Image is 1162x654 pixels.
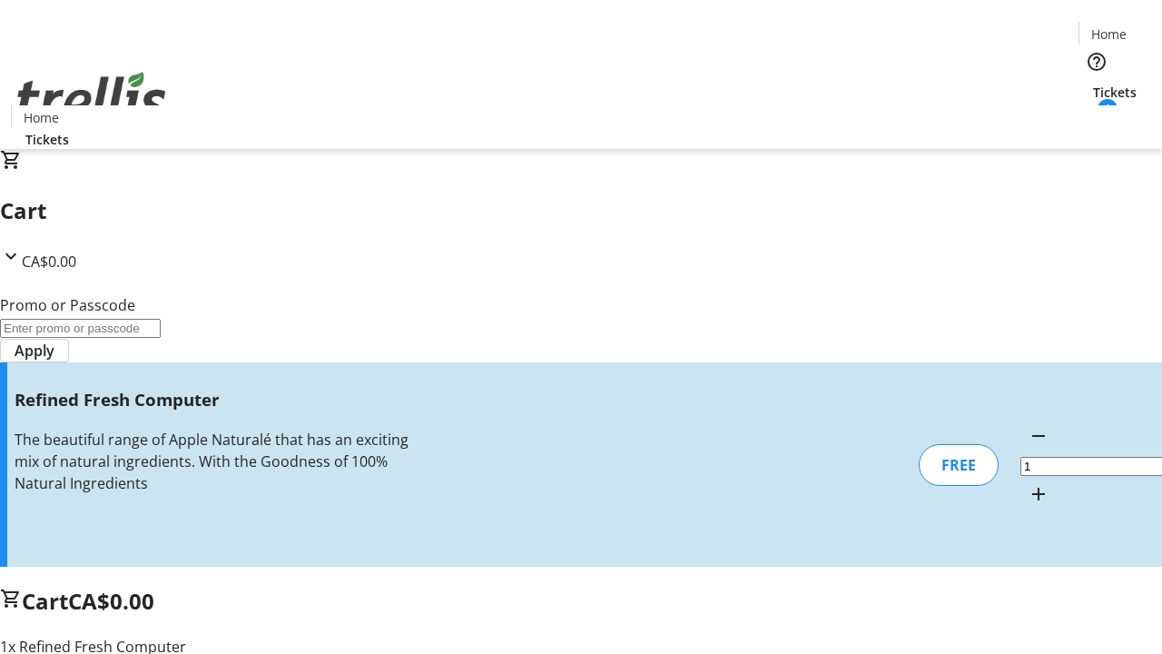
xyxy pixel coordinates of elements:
[1093,83,1137,102] span: Tickets
[11,52,172,143] img: Orient E2E Organization UZ4tP1Dm5l's Logo
[22,252,76,272] span: CA$0.00
[15,340,54,362] span: Apply
[12,108,70,127] a: Home
[25,130,69,149] span: Tickets
[1078,44,1115,80] button: Help
[1020,418,1057,454] button: Decrement by one
[1078,83,1151,102] a: Tickets
[24,108,59,127] span: Home
[15,387,411,412] h3: Refined Fresh Computer
[1020,476,1057,512] button: Increment by one
[1091,25,1127,44] span: Home
[68,586,154,616] span: CA$0.00
[1079,25,1137,44] a: Home
[919,444,999,486] div: FREE
[11,130,84,149] a: Tickets
[1078,102,1115,138] button: Cart
[15,429,411,494] div: The beautiful range of Apple Naturalé that has an exciting mix of natural ingredients. With the G...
